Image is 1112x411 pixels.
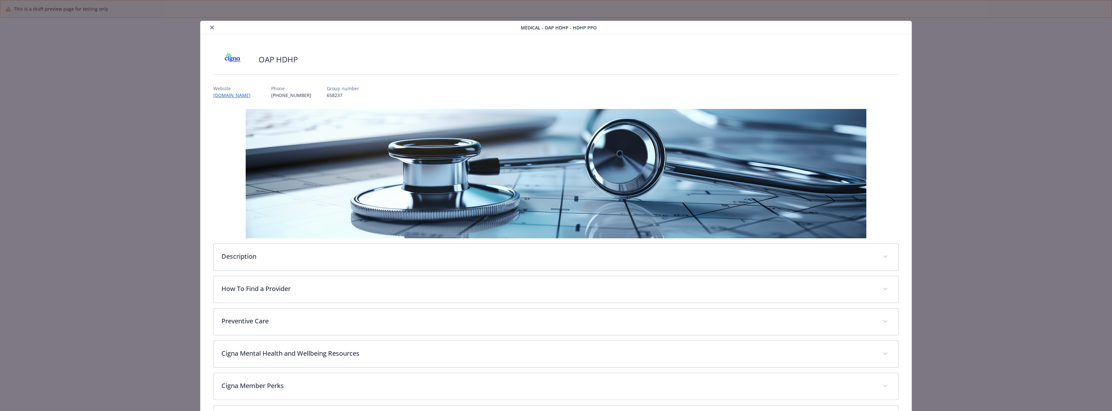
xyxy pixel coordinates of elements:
[327,85,359,92] p: Group number
[213,85,256,92] p: Website
[246,109,866,238] img: banner
[221,349,875,358] p: Cigna Mental Health and Wellbeing Resources
[221,316,875,326] p: Preventive Care
[214,244,898,270] div: Description
[214,341,898,367] div: Cigna Mental Health and Wellbeing Resources
[208,24,216,31] button: close
[221,381,875,391] p: Cigna Member Perks
[213,50,252,69] img: CIGNA
[271,85,311,92] p: Phone
[221,252,875,261] p: Description
[213,92,256,98] a: [DOMAIN_NAME]
[221,284,875,294] p: How To Find a Provider
[214,373,898,400] div: Cigna Member Perks
[327,92,359,99] p: 658237
[259,54,298,65] h2: OAP HDHP
[271,92,311,99] p: [PHONE_NUMBER]
[214,276,898,303] div: How To Find a Provider
[521,24,597,31] span: Medical - OAP HDHP - HDHP PPO
[214,308,898,335] div: Preventive Care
